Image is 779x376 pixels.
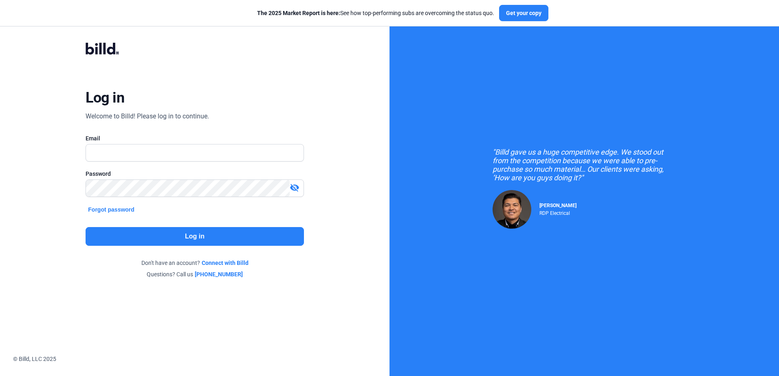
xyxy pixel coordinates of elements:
span: [PERSON_NAME] [539,203,577,208]
button: Log in [86,227,304,246]
div: Welcome to Billd! Please log in to continue. [86,111,209,121]
div: Password [86,170,304,178]
div: RDP Electrical [539,208,577,216]
img: Raul Pacheco [493,190,531,229]
div: "Billd gave us a huge competitive edge. We stood out from the competition because we were able to... [493,148,676,182]
a: Connect with Billd [202,259,249,267]
div: Don't have an account? [86,259,304,267]
div: Log in [86,89,124,107]
div: Email [86,134,304,142]
button: Get your copy [499,5,548,21]
button: Forgot password [86,205,137,214]
div: Questions? Call us [86,270,304,278]
span: The 2025 Market Report is here: [257,10,340,16]
a: [PHONE_NUMBER] [195,270,243,278]
div: See how top-performing subs are overcoming the status quo. [257,9,494,17]
mat-icon: visibility_off [290,183,299,192]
